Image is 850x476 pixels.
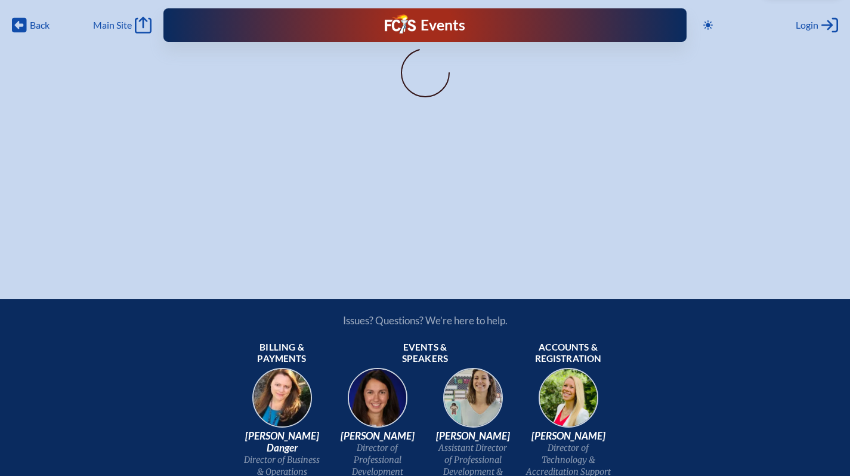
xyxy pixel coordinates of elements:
span: Accounts & registration [526,342,611,366]
img: Florida Council of Independent Schools [385,14,416,33]
img: b1ee34a6-5a78-4519-85b2-7190c4823173 [530,364,607,441]
a: FCIS LogoEvents [385,14,465,36]
span: Main Site [93,19,132,31]
span: [PERSON_NAME] [335,430,421,442]
span: [PERSON_NAME] Danger [239,430,325,454]
span: Back [30,19,50,31]
span: Billing & payments [239,342,325,366]
h1: Events [421,18,465,33]
span: Events & speakers [382,342,468,366]
span: [PERSON_NAME] [526,430,611,442]
img: 545ba9c4-c691-43d5-86fb-b0a622cbeb82 [435,364,511,441]
img: 94e3d245-ca72-49ea-9844-ae84f6d33c0f [339,364,416,441]
p: Issues? Questions? We’re here to help. [215,314,635,327]
span: Login [796,19,818,31]
img: 9c64f3fb-7776-47f4-83d7-46a341952595 [244,364,320,441]
div: FCIS Events — Future ready [313,14,536,36]
span: [PERSON_NAME] [430,430,516,442]
a: Main Site [93,17,152,33]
